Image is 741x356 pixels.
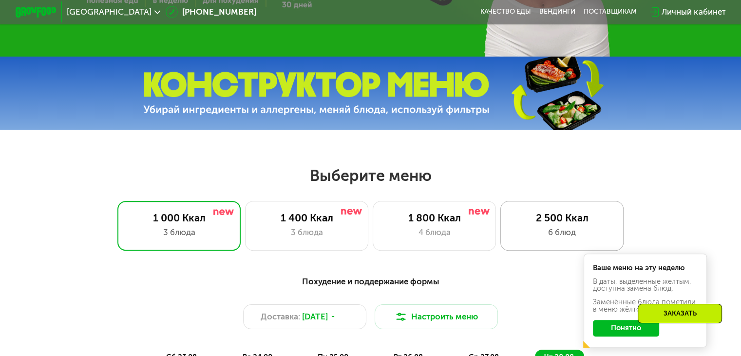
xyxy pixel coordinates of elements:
div: 3 блюда [128,226,230,238]
div: поставщикам [584,8,637,16]
div: 1 800 Ккал [383,212,485,224]
h2: Выберите меню [33,166,708,185]
div: Заменённые блюда пометили в меню жёлтой точкой. [593,298,698,313]
button: Настроить меню [375,304,498,329]
a: [PHONE_NUMBER] [166,6,256,18]
div: 2 500 Ккал [511,212,613,224]
div: Похудение и поддержание формы [66,275,675,288]
div: 1 400 Ккал [256,212,358,224]
a: Качество еды [480,8,531,16]
div: Личный кабинет [662,6,725,18]
div: Ваше меню на эту неделю [593,264,698,272]
span: [GEOGRAPHIC_DATA] [67,8,152,16]
div: 3 блюда [256,226,358,238]
span: Доставка: [261,311,300,323]
div: 6 блюд [511,226,613,238]
div: 1 000 Ккал [128,212,230,224]
span: [DATE] [302,311,328,323]
button: Понятно [593,320,659,336]
div: В даты, выделенные желтым, доступна замена блюд. [593,278,698,293]
div: 4 блюда [383,226,485,238]
a: Вендинги [539,8,575,16]
div: Заказать [638,304,722,323]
